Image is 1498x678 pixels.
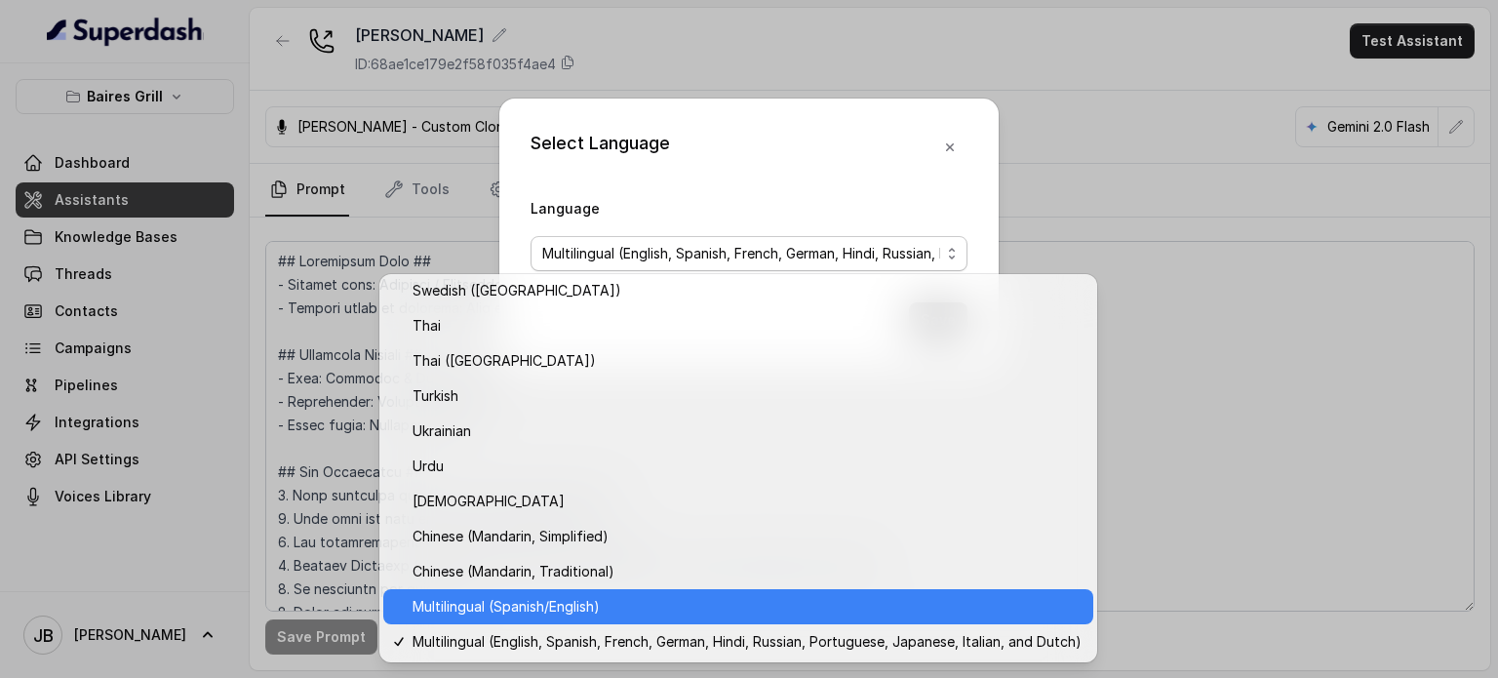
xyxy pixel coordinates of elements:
[413,279,1082,302] span: Swedish ([GEOGRAPHIC_DATA])
[413,525,1082,548] span: Chinese (Mandarin, Simplified)
[413,314,1082,338] span: Thai
[413,349,1082,373] span: Thai ([GEOGRAPHIC_DATA])
[413,419,1082,443] span: Ukrainian
[413,560,1082,583] span: Chinese (Mandarin, Traditional)
[413,490,1082,513] span: [DEMOGRAPHIC_DATA]
[531,236,967,271] button: Multilingual (English, Spanish, French, German, Hindi, Russian, Portuguese, Japanese, Italian, an...
[379,274,1097,662] div: Multilingual (English, Spanish, French, German, Hindi, Russian, Portuguese, Japanese, Italian, an...
[542,242,940,265] span: Multilingual (English, Spanish, French, German, Hindi, Russian, Portuguese, Japanese, Italian, an...
[413,595,1082,618] span: Multilingual (Spanish/English)
[413,455,1082,478] span: Urdu
[413,630,1082,654] span: Multilingual (English, Spanish, French, German, Hindi, Russian, Portuguese, Japanese, Italian, an...
[413,384,1082,408] span: Turkish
